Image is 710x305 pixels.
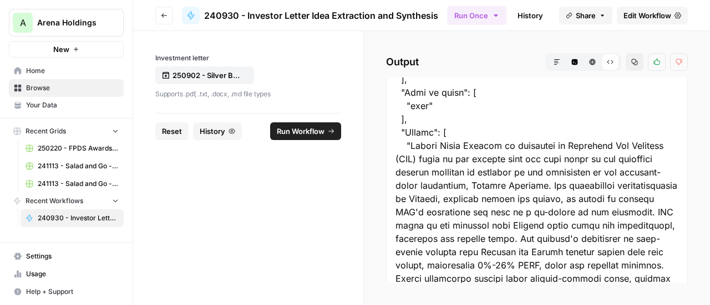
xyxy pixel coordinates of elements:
a: Settings [9,247,124,265]
h2: Output [386,53,688,71]
a: Your Data [9,96,124,114]
span: Home [26,66,119,76]
span: 241113 - Salad and Go - Comments analysis Grid (Test) [38,179,119,189]
a: 250220 - FPDS Awards.csv [21,139,124,157]
span: Reset [162,126,182,137]
span: Run Workflow [277,126,324,137]
span: Edit Workflow [623,10,671,21]
button: Run Workflow [270,122,341,140]
a: 241113 - Salad and Go - Comments analysis Grid (Test) [21,175,124,193]
p: 250902 - Silver Beech - 2025 Q2.pdf [173,70,244,81]
span: History [200,126,225,137]
button: Recent Workflows [9,193,124,209]
span: Share [576,10,596,21]
a: Browse [9,79,124,97]
span: Your Data [26,100,119,110]
span: Recent Grids [26,126,66,136]
a: Home [9,62,124,80]
span: Usage [26,269,119,279]
button: Reset [155,122,189,140]
span: 250220 - FPDS Awards.csv [38,143,119,153]
button: Recent Grids [9,123,124,139]
span: Arena Holdings [37,17,104,28]
a: Edit Workflow [617,7,688,24]
button: New [9,41,124,58]
button: 250902 - Silver Beech - 2025 Q2.pdf [155,66,254,84]
span: Recent Workflows [26,196,83,206]
span: Help + Support [26,287,119,297]
button: Workspace: Arena Holdings [9,9,124,37]
button: History [193,122,242,140]
a: 240930 - Investor Letter Idea Extraction and Synthesis [21,209,124,227]
span: 240930 - Investor Letter Idea Extraction and Synthesis [38,213,119,223]
button: Run Once [447,6,506,25]
span: 240930 - Investor Letter Idea Extraction and Synthesis [204,9,438,22]
label: Investment letter [155,53,341,63]
button: Help + Support [9,283,124,301]
span: Browse [26,83,119,93]
span: New [53,44,69,55]
a: History [511,7,550,24]
span: 241113 - Salad and Go - Comments analysis Grid (First 10K) [38,161,119,171]
p: Supports .pdf, .txt, .docx, .md file types [155,89,341,100]
span: Settings [26,251,119,261]
a: 241113 - Salad and Go - Comments analysis Grid (First 10K) [21,157,124,175]
span: A [20,16,26,29]
a: 240930 - Investor Letter Idea Extraction and Synthesis [182,7,438,24]
a: Usage [9,265,124,283]
button: Share [559,7,612,24]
